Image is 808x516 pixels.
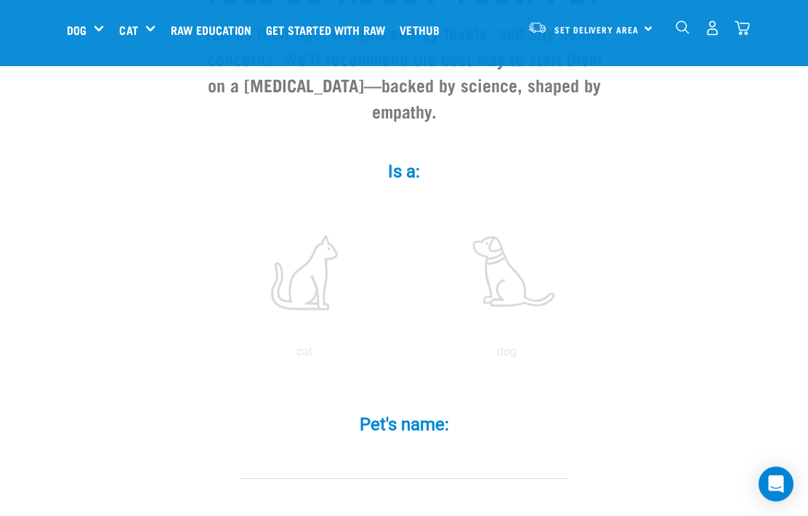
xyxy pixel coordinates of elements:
[676,20,690,34] img: home-icon-1@2x.png
[759,467,793,501] div: Open Intercom Messenger
[67,21,86,39] a: Dog
[119,21,137,39] a: Cat
[198,19,610,124] h3: Tell us their age, weight, energy levels, and any health concerns. We’ll recommend the best way t...
[735,20,750,36] img: home-icon@2x.png
[206,343,403,360] p: cat
[262,1,396,59] a: Get started with Raw
[528,21,547,34] img: van-moving.png
[167,1,262,59] a: Raw Education
[705,20,720,36] img: user.png
[186,411,622,438] label: Pet's name:
[186,158,622,185] label: Is a:
[554,27,639,32] span: Set Delivery Area
[408,343,605,360] p: dog
[396,1,451,59] a: Vethub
